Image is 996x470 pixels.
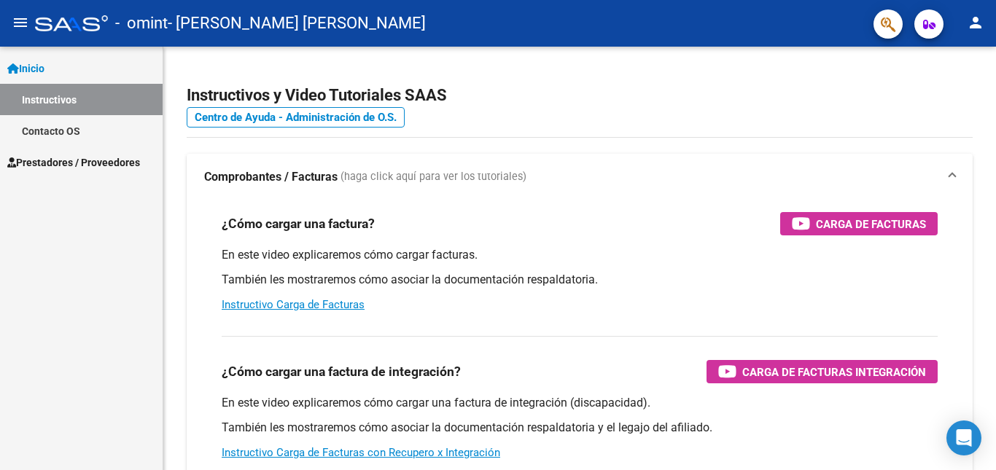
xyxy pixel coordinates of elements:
[204,169,338,185] strong: Comprobantes / Facturas
[707,360,938,383] button: Carga de Facturas Integración
[187,82,973,109] h2: Instructivos y Video Tutoriales SAAS
[187,154,973,200] mat-expansion-panel-header: Comprobantes / Facturas (haga click aquí para ver los tutoriales)
[222,214,375,234] h3: ¿Cómo cargar una factura?
[222,361,461,382] h3: ¿Cómo cargar una factura de integración?
[816,215,926,233] span: Carga de Facturas
[7,60,44,77] span: Inicio
[967,14,984,31] mat-icon: person
[222,247,938,263] p: En este video explicaremos cómo cargar facturas.
[780,212,938,235] button: Carga de Facturas
[222,395,938,411] p: En este video explicaremos cómo cargar una factura de integración (discapacidad).
[115,7,168,39] span: - omint
[742,363,926,381] span: Carga de Facturas Integración
[222,272,938,288] p: También les mostraremos cómo asociar la documentación respaldatoria.
[187,107,405,128] a: Centro de Ayuda - Administración de O.S.
[222,298,365,311] a: Instructivo Carga de Facturas
[12,14,29,31] mat-icon: menu
[946,420,981,455] div: Open Intercom Messenger
[222,420,938,436] p: También les mostraremos cómo asociar la documentación respaldatoria y el legajo del afiliado.
[7,154,140,171] span: Prestadores / Proveedores
[168,7,426,39] span: - [PERSON_NAME] [PERSON_NAME]
[341,169,526,185] span: (haga click aquí para ver los tutoriales)
[222,446,500,459] a: Instructivo Carga de Facturas con Recupero x Integración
